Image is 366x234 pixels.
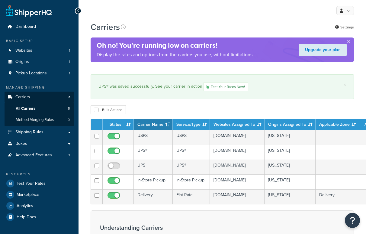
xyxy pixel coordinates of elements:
[5,212,74,223] a: Help Docs
[345,213,360,228] button: Open Resource Center
[16,106,35,111] span: All Carriers
[265,160,316,174] td: [US_STATE]
[5,114,74,125] li: Method Merging Rules
[5,103,74,114] li: All Carriers
[265,119,316,130] th: Origins Assigned To: activate to sort column ascending
[265,130,316,145] td: [US_STATE]
[210,145,265,160] td: [DOMAIN_NAME]
[134,174,173,189] td: In-Store Pickup
[210,130,265,145] td: [DOMAIN_NAME]
[5,200,74,211] a: Analytics
[134,160,173,174] td: UPS
[5,45,74,56] li: Websites
[15,71,47,76] span: Pickup Locations
[91,21,120,33] h1: Carriers
[173,130,210,145] td: USPS
[173,174,210,189] td: In-Store Pickup
[5,114,74,125] a: Method Merging Rules 0
[98,82,346,91] div: UPS® was saved successfully. See your carrier in action
[134,119,173,130] th: Carrier Name: activate to sort column ascending
[15,141,27,146] span: Boxes
[134,145,173,160] td: UPS®
[5,172,74,177] div: Resources
[68,106,70,111] span: 5
[210,189,265,204] td: [DOMAIN_NAME]
[134,189,173,204] td: Delivery
[5,45,74,56] a: Websites 1
[15,153,52,158] span: Advanced Features
[15,95,30,100] span: Carriers
[17,181,46,186] span: Test Your Rates
[6,5,52,17] a: ShipperHQ Home
[344,82,346,87] a: ×
[299,44,347,56] a: Upgrade your plan
[15,24,36,29] span: Dashboard
[5,68,74,79] li: Pickup Locations
[316,189,359,204] td: Delivery
[5,150,74,161] a: Advanced Features 3
[5,138,74,149] a: Boxes
[316,119,359,130] th: Applicable Zone: activate to sort column ascending
[97,50,254,59] p: Display the rates and options from the carriers you use, without limitations.
[15,130,43,135] span: Shipping Rules
[5,68,74,79] a: Pickup Locations 1
[173,119,210,130] th: Service/Type: activate to sort column ascending
[100,224,251,231] h3: Understanding Carriers
[5,103,74,114] a: All Carriers 5
[68,117,70,122] span: 0
[5,56,74,67] a: Origins 1
[17,203,33,209] span: Analytics
[5,127,74,138] a: Shipping Rules
[103,119,134,130] th: Status: activate to sort column ascending
[5,150,74,161] li: Advanced Features
[17,215,36,220] span: Help Docs
[91,105,126,114] button: Bulk Actions
[69,48,70,53] span: 1
[68,153,70,158] span: 3
[173,145,210,160] td: UPS®
[265,174,316,189] td: [US_STATE]
[69,71,70,76] span: 1
[5,56,74,67] li: Origins
[210,160,265,174] td: [DOMAIN_NAME]
[15,48,32,53] span: Websites
[265,145,316,160] td: [US_STATE]
[5,38,74,44] div: Basic Setup
[173,160,210,174] td: UPS®
[134,130,173,145] td: USPS
[17,192,39,197] span: Marketplace
[5,189,74,200] a: Marketplace
[5,92,74,126] li: Carriers
[335,23,354,31] a: Settings
[97,41,254,50] h4: Oh no! You’re running low on carriers!
[69,59,70,64] span: 1
[16,117,54,122] span: Method Merging Rules
[15,59,29,64] span: Origins
[5,21,74,32] a: Dashboard
[210,174,265,189] td: [DOMAIN_NAME]
[5,92,74,103] a: Carriers
[5,85,74,90] div: Manage Shipping
[5,178,74,189] a: Test Your Rates
[210,119,265,130] th: Websites Assigned To: activate to sort column ascending
[173,189,210,204] td: Flat Rate
[203,82,248,91] a: Test Your Rates Now!
[265,189,316,204] td: [US_STATE]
